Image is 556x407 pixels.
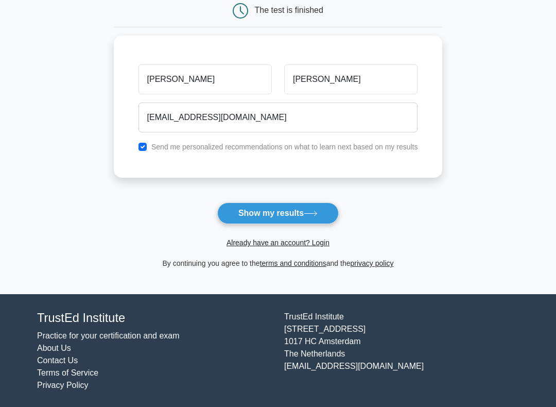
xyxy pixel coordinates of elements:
[284,64,418,94] input: Last name
[37,311,272,325] h4: TrustEd Institute
[37,331,180,340] a: Practice for your certification and exam
[278,311,525,391] div: TrustEd Institute [STREET_ADDRESS] 1017 HC Amsterdam The Netherlands [EMAIL_ADDRESS][DOMAIN_NAME]
[260,259,326,267] a: terms and conditions
[37,381,89,389] a: Privacy Policy
[227,239,329,247] a: Already have an account? Login
[217,202,339,224] button: Show my results
[255,6,323,14] div: The test is finished
[37,344,71,352] a: About Us
[37,368,98,377] a: Terms of Service
[151,143,418,151] label: Send me personalized recommendations on what to learn next based on my results
[351,259,394,267] a: privacy policy
[138,103,418,132] input: Email
[108,257,449,269] div: By continuing you agree to the and the
[138,64,272,94] input: First name
[37,356,78,365] a: Contact Us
